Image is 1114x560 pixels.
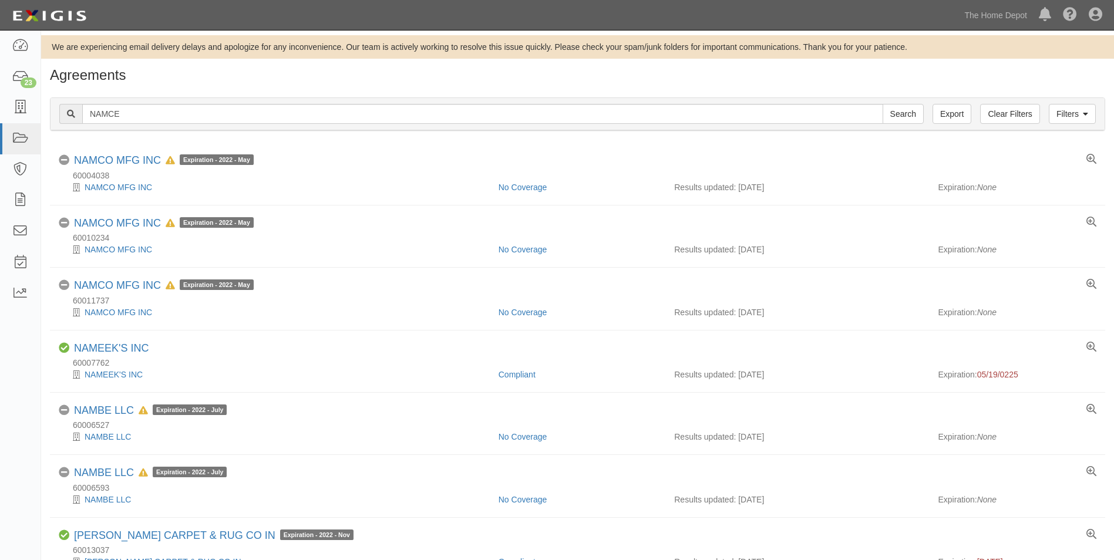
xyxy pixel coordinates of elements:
[958,4,1033,27] a: The Home Depot
[74,467,134,478] a: NAMBE LLC
[59,295,1105,306] div: 60011737
[74,217,161,229] a: NAMCO MFG INC
[74,279,254,292] div: NAMCO MFG INC
[59,405,69,416] i: No Coverage
[166,220,175,228] i: In Default since 09/11/2023
[21,77,36,88] div: 23
[41,41,1114,53] div: We are experiencing email delivery delays and apologize for any inconvenience. Our team is active...
[59,244,490,255] div: NAMCO MFG INC
[674,306,920,318] div: Results updated: [DATE]
[674,244,920,255] div: Results updated: [DATE]
[938,244,1096,255] div: Expiration:
[74,154,254,167] div: NAMCO MFG INC
[938,494,1096,505] div: Expiration:
[74,529,275,541] a: [PERSON_NAME] CARPET & RUG CO IN
[499,370,536,379] a: Compliant
[85,245,152,254] a: NAMCO MFG INC
[1086,404,1096,415] a: View results summary
[180,217,254,228] span: Expiration - 2022 - May
[85,308,152,317] a: NAMCO MFG INC
[1049,104,1096,124] a: Filters
[59,369,490,380] div: NAMEEK'S INC
[59,467,69,478] i: No Coverage
[499,432,547,441] a: No Coverage
[74,279,161,291] a: NAMCO MFG INC
[980,104,1039,124] a: Clear Filters
[59,232,1105,244] div: 60010234
[59,494,490,505] div: NAMBE LLC
[1086,529,1096,540] a: View results summary
[977,370,1018,379] span: 05/19/0225
[674,181,920,193] div: Results updated: [DATE]
[59,544,1105,556] div: 60013037
[74,404,134,416] a: NAMBE LLC
[499,183,547,192] a: No Coverage
[82,104,883,124] input: Search
[59,170,1105,181] div: 60004038
[59,343,69,353] i: Compliant
[938,369,1096,380] div: Expiration:
[59,280,69,291] i: No Coverage
[50,68,1105,83] h1: Agreements
[139,469,148,477] i: In Default since 08/18/2023
[153,404,227,415] span: Expiration - 2022 - July
[977,245,997,254] em: None
[1086,467,1096,477] a: View results summary
[499,245,547,254] a: No Coverage
[85,495,131,504] a: NAMBE LLC
[74,154,161,166] a: NAMCO MFG INC
[180,154,254,165] span: Expiration - 2022 - May
[977,183,997,192] em: None
[74,467,227,480] div: NAMBE LLC
[1063,8,1077,22] i: Help Center - Complianz
[977,432,997,441] em: None
[166,282,175,290] i: In Default since 09/11/2023
[166,157,175,165] i: In Default since 09/11/2023
[59,419,1105,431] div: 60006527
[499,308,547,317] a: No Coverage
[938,181,1096,193] div: Expiration:
[674,431,920,443] div: Results updated: [DATE]
[180,279,254,290] span: Expiration - 2022 - May
[59,482,1105,494] div: 60006593
[59,155,69,166] i: No Coverage
[59,357,1105,369] div: 60007762
[9,5,90,26] img: logo-5460c22ac91f19d4615b14bd174203de0afe785f0fc80cf4dbbc73dc1793850b.png
[977,308,997,317] em: None
[153,467,227,477] span: Expiration - 2022 - July
[1086,217,1096,228] a: View results summary
[74,529,354,542] div: NANCE CARPET & RUG CO IN
[674,494,920,505] div: Results updated: [DATE]
[74,342,149,355] div: NAMEEK'S INC
[933,104,971,124] a: Export
[85,183,152,192] a: NAMCO MFG INC
[74,217,254,230] div: NAMCO MFG INC
[1086,154,1096,165] a: View results summary
[1086,279,1096,290] a: View results summary
[938,306,1096,318] div: Expiration:
[74,342,149,354] a: NAMEEK'S INC
[883,104,924,124] input: Search
[674,369,920,380] div: Results updated: [DATE]
[74,404,227,417] div: NAMBE LLC
[85,432,131,441] a: NAMBE LLC
[977,495,997,504] em: None
[59,218,69,228] i: No Coverage
[59,431,490,443] div: NAMBE LLC
[59,181,490,193] div: NAMCO MFG INC
[280,529,354,540] span: Expiration - 2022 - Nov
[59,530,69,541] i: Compliant
[85,370,143,379] a: NAMEEK'S INC
[59,306,490,318] div: NAMCO MFG INC
[499,495,547,504] a: No Coverage
[938,431,1096,443] div: Expiration:
[139,407,148,415] i: In Default since 08/18/2023
[1086,342,1096,353] a: View results summary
